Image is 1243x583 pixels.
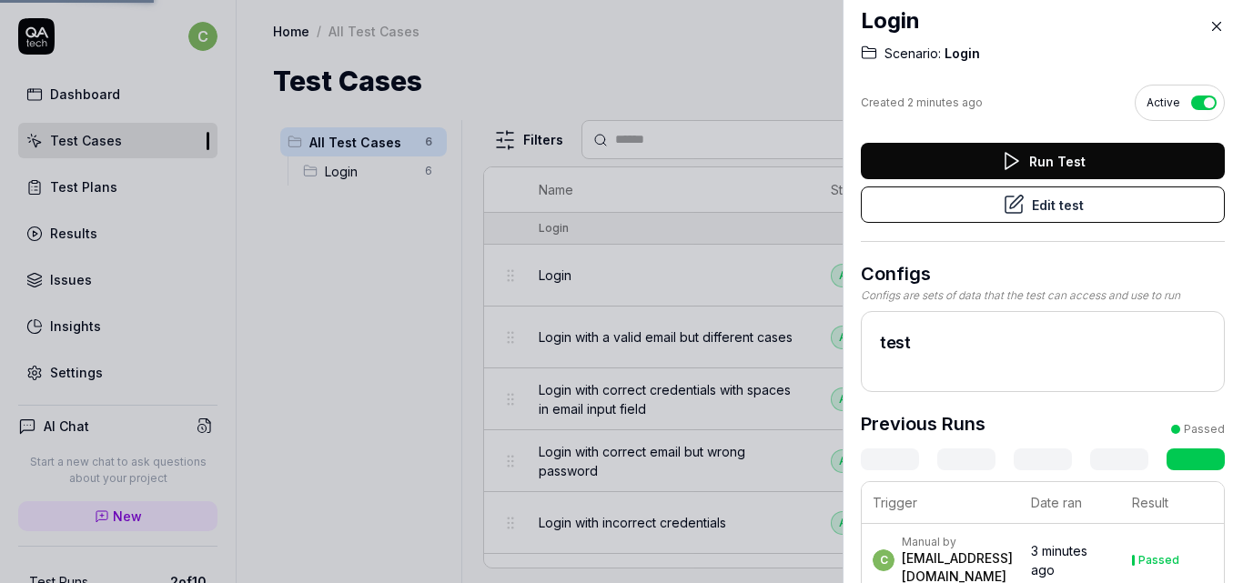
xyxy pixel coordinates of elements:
[880,330,1206,355] h2: test
[941,45,980,63] span: Login
[1184,421,1225,437] div: Passed
[861,260,1225,287] h3: Configs
[873,549,894,571] span: c
[861,410,985,437] h3: Previous Runs
[1031,543,1087,578] time: 3 minutes ago
[861,5,1225,37] h2: Login
[862,482,1020,524] th: Trigger
[1147,95,1180,111] span: Active
[1121,482,1224,524] th: Result
[1020,482,1121,524] th: Date ran
[902,535,1013,549] div: Manual by
[861,95,983,111] div: Created
[861,287,1225,304] div: Configs are sets of data that the test can access and use to run
[907,95,983,109] time: 2 minutes ago
[1138,555,1179,566] div: Passed
[861,143,1225,179] button: Run Test
[861,186,1225,223] button: Edit test
[884,45,941,63] span: Scenario:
